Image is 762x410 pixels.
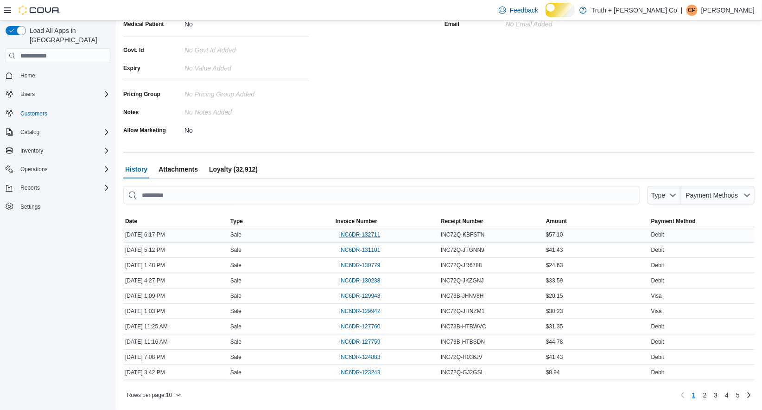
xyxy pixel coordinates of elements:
div: $44.78 [544,336,649,347]
span: History [125,160,147,179]
span: 5 [736,391,740,400]
button: Catalog [17,127,43,138]
span: Debit [651,277,664,284]
button: Receipt Number [439,216,544,227]
button: Page 1 of 5 [688,388,699,403]
div: $24.63 [544,260,649,271]
span: INC72Q-JHNZM1 [441,307,485,315]
span: Debit [651,353,664,361]
div: No Pricing Group Added [184,87,309,98]
span: Settings [17,201,110,212]
button: INC6DR-130779 [336,260,384,271]
label: Allow Marketing [123,127,166,134]
button: Previous page [677,390,688,401]
a: Page 4 of 5 [721,388,732,403]
a: Home [17,70,39,81]
div: $33.59 [544,275,649,286]
span: INC72Q-H036JV [441,353,483,361]
div: $57.10 [544,229,649,240]
div: $41.43 [544,244,649,256]
button: INC6DR-129943 [336,290,384,301]
button: Payment Methods [680,186,755,205]
button: Home [2,69,114,82]
span: Inventory [17,145,110,156]
span: Loyalty (32,912) [209,160,258,179]
span: INC6DR-131101 [339,246,381,254]
span: Catalog [17,127,110,138]
span: Sale [230,231,241,238]
span: Visa [651,292,662,300]
div: No Govt Id added [184,43,309,54]
span: Sale [230,353,241,361]
span: INC6DR-129943 [339,292,381,300]
span: INC73B-JHNV8H [441,292,484,300]
span: INC73B-HTBSDN [441,338,485,346]
span: Type [230,218,243,225]
span: INC6DR-124883 [339,353,381,361]
span: 3 [714,391,718,400]
button: INC6DR-127760 [336,321,384,332]
button: Users [2,88,114,101]
span: Inventory [20,147,43,154]
nav: Pagination for table: [677,388,755,403]
span: Debit [651,338,664,346]
p: [PERSON_NAME] [701,5,755,16]
span: Users [17,89,110,100]
button: Type [229,216,334,227]
span: Debit [651,323,664,330]
span: Home [20,72,35,79]
label: Expiry [123,64,140,72]
div: No Email added [506,17,552,28]
a: Feedback [495,1,542,19]
button: INC6DR-130238 [336,275,384,286]
button: Reports [17,182,44,193]
img: Cova [19,6,60,15]
span: Reports [20,184,40,192]
button: Payment Method [649,216,755,227]
a: Settings [17,201,44,212]
button: Date [123,216,229,227]
span: INC6DR-127760 [339,323,381,330]
span: Catalog [20,128,39,136]
label: Email [444,20,459,28]
input: Dark Mode [546,3,575,17]
span: INC6DR-130779 [339,262,381,269]
button: INC6DR-123243 [336,367,384,378]
div: Cindy Pendergast [686,5,698,16]
span: Settings [20,203,40,211]
span: INC72Q-JKZGNJ [441,277,484,284]
span: Type [651,192,665,199]
button: Inventory [17,145,47,156]
label: Govt. Id [123,46,144,54]
a: Page 2 of 5 [699,388,711,403]
span: Receipt Number [441,218,483,225]
span: Sale [230,262,241,269]
div: No value added [184,61,309,72]
button: Settings [2,200,114,213]
a: Customers [17,108,51,119]
div: $41.43 [544,352,649,363]
span: Load All Apps in [GEOGRAPHIC_DATA] [26,26,110,45]
span: Sale [230,246,241,254]
div: $30.23 [544,306,649,317]
button: INC6DR-131101 [336,244,384,256]
button: Catalog [2,126,114,139]
button: Invoice Number [334,216,439,227]
span: [DATE] 7:08 PM [125,353,165,361]
span: INC6DR-132711 [339,231,381,238]
button: Reports [2,181,114,194]
button: Rows per page:10 [123,390,185,401]
span: Reports [17,182,110,193]
span: INC73B-HTBWVC [441,323,486,330]
span: Visa [651,307,662,315]
span: Amount [546,218,567,225]
span: INC72Q-GJ2GSL [441,369,484,376]
div: No [184,123,309,134]
button: Amount [544,216,649,227]
div: $8.94 [544,367,649,378]
span: Operations [20,166,48,173]
button: INC6DR-124883 [336,352,384,363]
span: Debit [651,262,664,269]
span: INC6DR-127759 [339,338,381,346]
span: Rows per page : 10 [127,391,172,399]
